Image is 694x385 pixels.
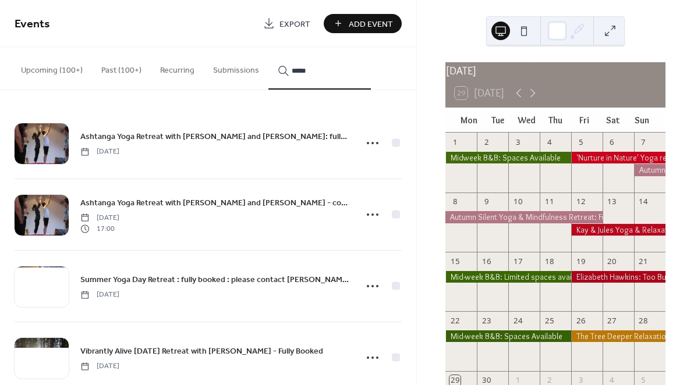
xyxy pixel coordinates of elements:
div: 2 [481,137,491,147]
a: Ashtanga Yoga Retreat with [PERSON_NAME] and [PERSON_NAME] - contact [PERSON_NAME] directly detai... [80,196,349,209]
div: Thu [541,108,569,133]
div: 12 [575,197,586,207]
span: Export [279,18,310,30]
div: 27 [607,316,617,326]
div: 19 [575,256,586,266]
div: 8 [449,197,460,207]
span: Ashtanga Yoga Retreat with [PERSON_NAME] and [PERSON_NAME] - contact [PERSON_NAME] directly detai... [80,197,349,209]
div: 20 [607,256,617,266]
span: [DATE] [80,213,119,223]
button: Recurring [151,47,204,88]
div: 28 [638,316,649,326]
button: Add Event [324,14,402,33]
div: Wed [512,108,541,133]
div: 21 [638,256,649,266]
a: Export [254,14,319,33]
span: Events [15,13,50,35]
div: Autumn Silent Yoga & Mindfulness Retreat: Fully Booked [445,211,603,223]
div: 16 [481,256,491,266]
span: Add Event [349,18,393,30]
div: 3 [512,137,523,147]
div: Tue [484,108,512,133]
a: Vibrantly Alive [DATE] Retreat with [PERSON_NAME] - Fully Booked [80,344,323,358]
div: Sun [628,108,656,133]
div: 7 [638,137,649,147]
div: The Tree Deeper Relaxation Retreat weekend: Fully Booked [571,330,665,342]
div: 1 [449,137,460,147]
span: Vibrantly Alive [DATE] Retreat with [PERSON_NAME] - Fully Booked [80,345,323,358]
div: 6 [607,137,617,147]
div: 15 [449,256,460,266]
div: 4 [544,137,554,147]
div: 10 [512,197,523,207]
div: 'Nurture in Nature' Yoga retreat with Heidi & Kasia - Spaces available [571,152,665,163]
span: 17:00 [80,223,119,234]
span: Ashtanga Yoga Retreat with [PERSON_NAME] and [PERSON_NAME]: fully booked [80,131,349,143]
a: Ashtanga Yoga Retreat with [PERSON_NAME] and [PERSON_NAME]: fully booked [80,130,349,143]
span: [DATE] [80,147,119,157]
div: 18 [544,256,554,266]
div: 9 [481,197,491,207]
div: 13 [607,197,617,207]
div: Mid-week B&B: Spaces Available [445,330,571,342]
div: Autumn Silent Yoga & Mindfulness Retreat: Fully Booked [634,164,665,176]
div: 11 [544,197,554,207]
div: 25 [544,316,554,326]
div: 26 [575,316,586,326]
div: Kay & Jules Yoga & Relaxation Retreat - Special Offer weekend - 10% discount pp when booking a Sh... [571,224,665,236]
span: [DATE] [80,361,119,372]
div: [DATE] [445,62,665,79]
div: 24 [512,316,523,326]
div: 22 [449,316,460,326]
button: Upcoming (100+) [12,47,92,88]
div: Midweek B&B: Spaces Available [445,152,571,163]
div: Mon [455,108,483,133]
div: 23 [481,316,491,326]
span: [DATE] [80,290,119,300]
div: Sat [599,108,627,133]
div: 5 [575,137,586,147]
div: Mid-week B&B: Limited spaces available [445,271,571,283]
div: Fri [570,108,599,133]
button: Past (100+) [92,47,151,88]
span: Summer Yoga Day Retreat : fully booked : please contact [PERSON_NAME] directly to book . See info... [80,274,349,286]
div: 17 [512,256,523,266]
a: Summer Yoga Day Retreat : fully booked : please contact [PERSON_NAME] directly to book . See info... [80,273,349,286]
div: Elizabeth Hawkins: Too Busy to Relax Yoga Retreat - Fully Booked [571,271,665,283]
button: Submissions [204,47,268,88]
div: 14 [638,197,649,207]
